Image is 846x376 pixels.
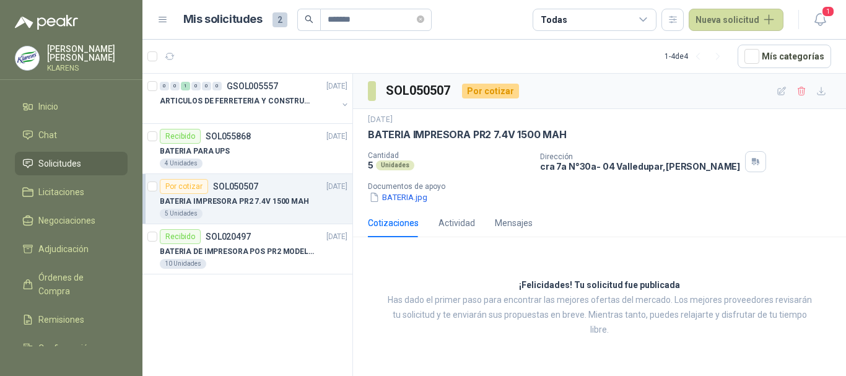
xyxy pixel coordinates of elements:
[15,95,128,118] a: Inicio
[183,11,263,28] h1: Mis solicitudes
[386,81,452,100] h3: SOL050507
[326,181,347,193] p: [DATE]
[160,79,350,118] a: 0 0 1 0 0 0 GSOL005557[DATE] ARTICULOS DE FERRETERIA Y CONSTRUCCION EN GENERAL
[170,82,180,90] div: 0
[15,46,39,70] img: Company Logo
[38,242,89,256] span: Adjudicación
[38,157,81,170] span: Solicitudes
[206,132,251,141] p: SOL055868
[15,237,128,261] a: Adjudicación
[462,84,519,98] div: Por cotizar
[142,124,352,174] a: RecibidoSOL055868[DATE] BATERIA PARA UPS4 Unidades
[38,271,116,298] span: Órdenes de Compra
[206,232,251,241] p: SOL020497
[738,45,831,68] button: Mís categorías
[38,128,57,142] span: Chat
[47,64,128,72] p: KLARENS
[15,152,128,175] a: Solicitudes
[368,128,567,141] p: BATERIA IMPRESORA PR2 7.4V 1500 MAH
[160,159,203,168] div: 4 Unidades
[160,246,314,258] p: BATERIA DE IMPRESORA POS PR2 MODELO 1013A B02 DE 7.4 VOLTEOS Y 1.62 AH, RECARGABLE
[368,114,393,126] p: [DATE]
[495,216,533,230] div: Mensajes
[212,82,222,90] div: 0
[541,13,567,27] div: Todas
[160,95,314,107] p: ARTICULOS DE FERRETERIA Y CONSTRUCCION EN GENERAL
[368,151,530,160] p: Cantidad
[15,15,78,30] img: Logo peakr
[15,308,128,331] a: Remisiones
[519,278,680,293] h3: ¡Felicidades! Tu solicitud fue publicada
[47,45,128,62] p: [PERSON_NAME] [PERSON_NAME]
[38,185,84,199] span: Licitaciones
[417,15,424,23] span: close-circle
[15,336,128,360] a: Configuración
[326,131,347,142] p: [DATE]
[213,182,258,191] p: SOL050507
[38,214,95,227] span: Negociaciones
[384,293,815,338] p: Has dado el primer paso para encontrar las mejores ofertas del mercado. Los mejores proveedores r...
[368,191,429,204] button: BATERIA.jpg
[368,182,841,191] p: Documentos de apoyo
[438,216,475,230] div: Actividad
[160,82,169,90] div: 0
[202,82,211,90] div: 0
[160,259,206,269] div: 10 Unidades
[368,160,373,170] p: 5
[15,123,128,147] a: Chat
[142,224,352,274] a: RecibidoSOL020497[DATE] BATERIA DE IMPRESORA POS PR2 MODELO 1013A B02 DE 7.4 VOLTEOS Y 1.62 AH, R...
[191,82,201,90] div: 0
[15,209,128,232] a: Negociaciones
[689,9,783,31] button: Nueva solicitud
[540,161,740,172] p: cra 7a N°30a- 04 Valledupar , [PERSON_NAME]
[305,15,313,24] span: search
[273,12,287,27] span: 2
[326,231,347,243] p: [DATE]
[540,152,740,161] p: Dirección
[160,129,201,144] div: Recibido
[376,160,414,170] div: Unidades
[160,146,230,157] p: BATERIA PARA UPS
[142,174,352,224] a: Por cotizarSOL050507[DATE] BATERIA IMPRESORA PR2 7.4V 1500 MAH5 Unidades
[160,196,309,208] p: BATERIA IMPRESORA PR2 7.4V 1500 MAH
[181,82,190,90] div: 1
[417,14,424,25] span: close-circle
[326,81,347,92] p: [DATE]
[160,179,208,194] div: Por cotizar
[665,46,728,66] div: 1 - 4 de 4
[15,180,128,204] a: Licitaciones
[227,82,278,90] p: GSOL005557
[368,216,419,230] div: Cotizaciones
[821,6,835,17] span: 1
[38,313,84,326] span: Remisiones
[160,229,201,244] div: Recibido
[160,209,203,219] div: 5 Unidades
[809,9,831,31] button: 1
[38,100,58,113] span: Inicio
[38,341,93,355] span: Configuración
[15,266,128,303] a: Órdenes de Compra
